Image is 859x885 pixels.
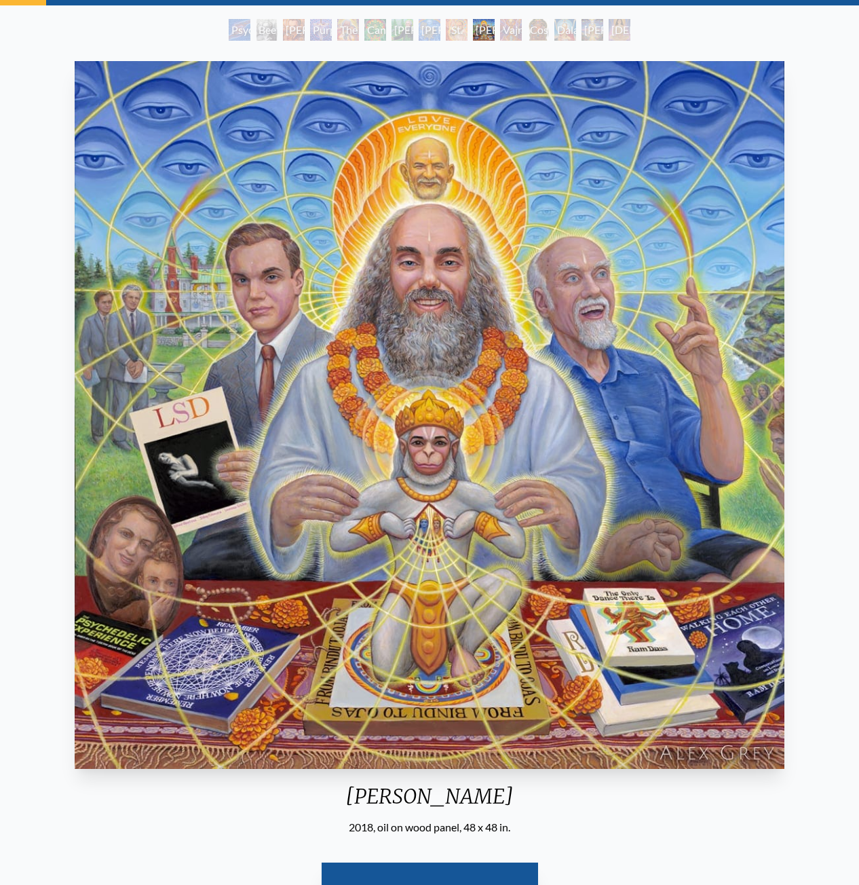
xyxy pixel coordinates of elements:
[75,61,784,769] img: Ram-Dass_2018_Alex-Grey.jpg
[446,19,467,41] div: St. [PERSON_NAME] & The LSD Revelation Revolution
[473,19,495,41] div: [PERSON_NAME]
[419,19,440,41] div: [PERSON_NAME] & the New Eleusis
[392,19,413,41] div: [PERSON_NAME][US_STATE] - Hemp Farmer
[283,19,305,41] div: [PERSON_NAME] M.D., Cartographer of Consciousness
[527,19,549,41] div: Cosmic [DEMOGRAPHIC_DATA]
[337,19,359,41] div: The Shulgins and their Alchemical Angels
[229,19,250,41] div: Psychedelic Healing
[69,819,790,835] div: 2018, oil on wood panel, 48 x 48 in.
[500,19,522,41] div: Vajra Guru
[310,19,332,41] div: Purple [DEMOGRAPHIC_DATA]
[554,19,576,41] div: Dalai Lama
[364,19,386,41] div: Cannabacchus
[581,19,603,41] div: [PERSON_NAME]
[256,19,278,41] div: Beethoven
[69,784,790,819] div: [PERSON_NAME]
[609,19,630,41] div: [DEMOGRAPHIC_DATA]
